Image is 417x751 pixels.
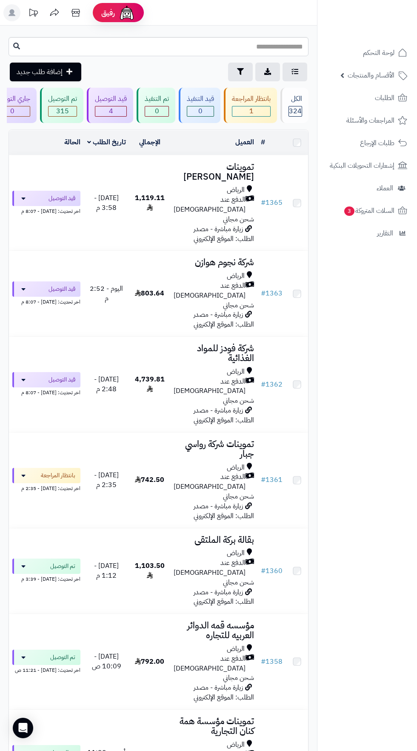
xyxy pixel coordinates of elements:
[135,288,164,298] span: 803.64
[232,106,270,116] span: 1
[23,4,44,23] a: تحديثات المنصة
[227,548,245,558] span: الرياض
[174,717,254,736] h3: تموينات مؤسسة همة كنان التجارية
[323,110,412,131] a: المراجعات والأسئلة
[118,4,135,21] img: ai-face.png
[94,561,119,581] span: [DATE] - 1:12 م
[50,653,75,662] span: تم التوصيل
[92,651,121,671] span: [DATE] - 10:09 ص
[323,88,412,108] a: الطلبات
[330,160,394,172] span: إشعارات التحويلات البنكية
[135,656,164,667] span: 792.00
[174,258,254,267] h3: شركة نجوم هوازن
[261,656,283,667] a: #1358
[222,88,279,123] a: بانتظار المراجعة 1
[261,379,283,390] a: #1362
[174,654,246,674] span: الدفع عند [DEMOGRAPHIC_DATA]
[377,182,393,194] span: العملاء
[323,155,412,176] a: إشعارات التحويلات البنكية
[323,223,412,244] a: التقارير
[323,178,412,198] a: العملاء
[85,88,135,123] a: قيد التوصيل 4
[261,198,283,208] a: #1365
[135,193,165,213] span: 1,119.11
[174,535,254,545] h3: بقالة بركة الملتقى
[289,106,302,116] span: 324
[261,137,265,147] a: #
[323,201,412,221] a: السلات المتروكة3
[174,377,246,396] span: الدفع عند [DEMOGRAPHIC_DATA]
[174,162,254,182] h3: تموينات [PERSON_NAME]
[49,106,77,116] span: 315
[94,374,119,394] span: [DATE] - 2:48 م
[343,205,394,217] span: السلات المتروكة
[41,471,75,480] span: بانتظار المراجعة
[12,665,80,674] div: اخر تحديث: [DATE] - 11:21 ص
[135,88,177,123] a: تم التنفيذ 0
[10,63,81,81] a: إضافة طلب جديد
[87,137,126,147] a: تاريخ الطلب
[375,92,394,104] span: الطلبات
[227,740,245,750] span: الرياض
[223,577,254,588] span: شحن مجاني
[227,271,245,281] span: الرياض
[12,387,80,396] div: اخر تحديث: [DATE] - 8:07 م
[174,281,246,301] span: الدفع عند [DEMOGRAPHIC_DATA]
[223,491,254,502] span: شحن مجاني
[174,439,254,459] h3: تموينات شركة رواسي جبار
[346,115,394,126] span: المراجعات والأسئلة
[94,470,119,490] span: [DATE] - 2:35 م
[261,379,266,390] span: #
[227,644,245,654] span: الرياض
[174,344,254,363] h3: شركة فودز للمواد الغذائية
[227,463,245,473] span: الرياض
[377,227,393,239] span: التقارير
[95,94,127,104] div: قيد التوصيل
[187,106,214,116] span: 0
[261,475,283,485] a: #1361
[323,133,412,153] a: طلبات الإرجاع
[227,367,245,377] span: الرياض
[12,483,80,492] div: اخر تحديث: [DATE] - 2:35 م
[194,310,254,330] span: زيارة مباشرة - مصدر الطلب: الموقع الإلكتروني
[194,501,254,521] span: زيارة مباشرة - مصدر الطلب: الموقع الإلكتروني
[223,396,254,406] span: شحن مجاني
[232,94,271,104] div: بانتظار المراجعة
[261,656,266,667] span: #
[12,297,80,306] div: اخر تحديث: [DATE] - 8:07 م
[174,195,246,215] span: الدفع عند [DEMOGRAPHIC_DATA]
[135,561,165,581] span: 1,103.50
[145,106,169,116] span: 0
[261,566,283,576] a: #1360
[13,718,33,738] div: Open Intercom Messenger
[48,94,77,104] div: تم التوصيل
[135,475,164,485] span: 742.50
[145,94,169,104] div: تم التنفيذ
[223,300,254,310] span: شحن مجاني
[12,574,80,583] div: اخر تحديث: [DATE] - 3:39 م
[12,206,80,215] div: اخر تحديث: [DATE] - 8:07 م
[360,137,394,149] span: طلبات الإرجاع
[95,106,126,116] span: 4
[174,472,246,492] span: الدفع عند [DEMOGRAPHIC_DATA]
[261,288,283,298] a: #1363
[194,587,254,607] span: زيارة مباشرة - مصدر الطلب: الموقع الإلكتروني
[227,185,245,195] span: الرياض
[49,285,75,293] span: قيد التوصيل
[177,88,222,123] a: قيد التنفيذ 0
[194,224,254,244] span: زيارة مباشرة - مصدر الطلب: الموقع الإلكتروني
[261,566,266,576] span: #
[174,558,246,578] span: الدفع عند [DEMOGRAPHIC_DATA]
[194,405,254,425] span: زيارة مباشرة - مصدر الطلب: الموقع الإلكتروني
[90,284,123,304] span: اليوم - 2:52 م
[223,673,254,683] span: شحن مجاني
[344,206,355,216] span: 3
[359,7,409,25] img: logo-2.png
[194,682,254,702] span: زيارة مباشرة - مصدر الطلب: الموقع الإلكتروني
[261,198,266,208] span: #
[101,8,115,18] span: رفيق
